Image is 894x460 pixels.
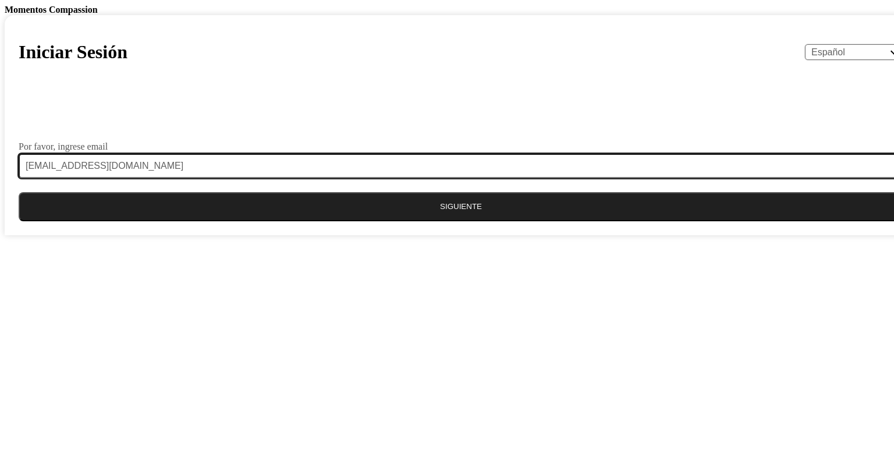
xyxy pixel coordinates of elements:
[19,142,108,151] label: Por favor, ingrese email
[19,41,127,63] h1: Iniciar Sesión
[5,5,98,15] b: Momentos Compassion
